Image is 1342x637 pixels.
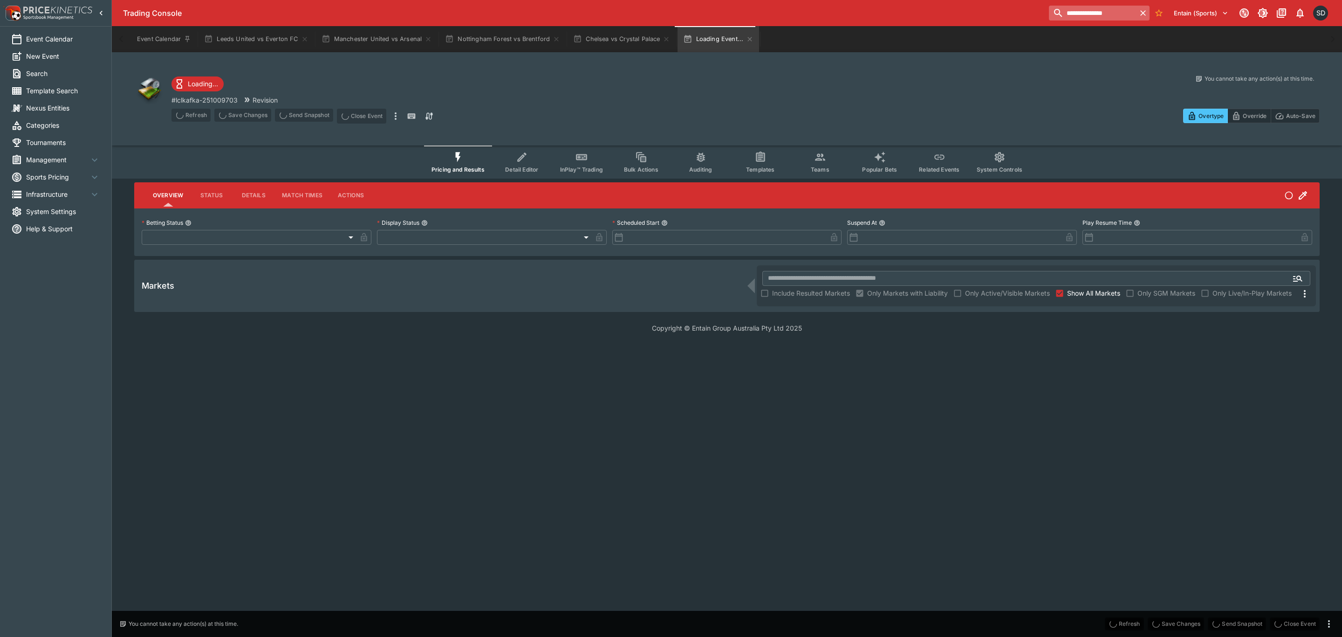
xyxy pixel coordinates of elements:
[1286,111,1315,121] p: Auto-Save
[1049,6,1136,21] input: search
[568,26,676,52] button: Chelsea vs Crystal Palace
[1273,5,1290,21] button: Documentation
[253,95,278,105] p: Revision
[26,224,100,234] span: Help & Support
[142,219,183,227] p: Betting Status
[26,34,100,44] span: Event Calendar
[867,288,948,298] span: Only Markets with Liability
[1289,270,1306,287] button: Open
[661,220,668,226] button: Scheduled Start
[439,26,566,52] button: Nottingham Forest vs Brentford
[145,184,191,207] button: Overview
[624,166,658,173] span: Bulk Actions
[1067,288,1120,298] span: Show All Markets
[1198,111,1224,121] p: Overtype
[26,69,100,78] span: Search
[23,7,92,14] img: PriceKinetics
[123,8,1045,18] div: Trading Console
[746,166,774,173] span: Templates
[1134,220,1140,226] button: Play Resume Time
[1205,75,1314,83] p: You cannot take any action(s) at this time.
[1183,109,1320,123] div: Start From
[862,166,897,173] span: Popular Bets
[1313,6,1328,21] div: Scott Dowdall
[1254,5,1271,21] button: Toggle light/dark mode
[199,26,314,52] button: Leeds United vs Everton FC
[142,280,174,291] h5: Markets
[689,166,712,173] span: Auditing
[421,220,428,226] button: Display Status
[112,323,1342,333] p: Copyright © Entain Group Australia Pty Ltd 2025
[26,120,100,130] span: Categories
[612,219,659,227] p: Scheduled Start
[233,184,274,207] button: Details
[879,220,885,226] button: Suspend At
[134,75,164,104] img: other.png
[188,79,218,89] p: Loading...
[274,184,330,207] button: Match Times
[129,620,238,628] p: You cannot take any action(s) at this time.
[1236,5,1253,21] button: Connected to PK
[560,166,603,173] span: InPlay™ Trading
[26,86,100,96] span: Template Search
[1299,288,1310,299] svg: More
[26,207,100,216] span: System Settings
[185,220,192,226] button: Betting Status
[330,184,372,207] button: Actions
[847,219,877,227] p: Suspend At
[811,166,829,173] span: Teams
[377,219,419,227] p: Display Status
[171,95,238,105] p: Copy To Clipboard
[23,15,74,20] img: Sportsbook Management
[431,166,485,173] span: Pricing and Results
[1183,109,1228,123] button: Overtype
[26,103,100,113] span: Nexus Entities
[1212,288,1292,298] span: Only Live/In-Play Markets
[977,166,1022,173] span: System Controls
[965,288,1050,298] span: Only Active/Visible Markets
[3,4,21,22] img: PriceKinetics Logo
[1082,219,1132,227] p: Play Resume Time
[772,288,850,298] span: Include Resulted Markets
[1310,3,1331,23] button: Scott Dowdall
[26,138,100,147] span: Tournaments
[919,166,959,173] span: Related Events
[1227,109,1271,123] button: Override
[1323,618,1335,630] button: more
[26,172,89,182] span: Sports Pricing
[131,26,197,52] button: Event Calendar
[1168,6,1234,21] button: Select Tenant
[316,26,438,52] button: Manchester United vs Arsenal
[26,51,100,61] span: New Event
[26,189,89,199] span: Infrastructure
[1243,111,1267,121] p: Override
[1292,5,1308,21] button: Notifications
[424,145,1030,179] div: Event type filters
[1151,6,1166,21] button: No Bookmarks
[1271,109,1320,123] button: Auto-Save
[678,26,759,52] button: Loading Event...
[505,166,538,173] span: Detail Editor
[191,184,233,207] button: Status
[1137,288,1195,298] span: Only SGM Markets
[26,155,89,165] span: Management
[390,109,401,124] button: more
